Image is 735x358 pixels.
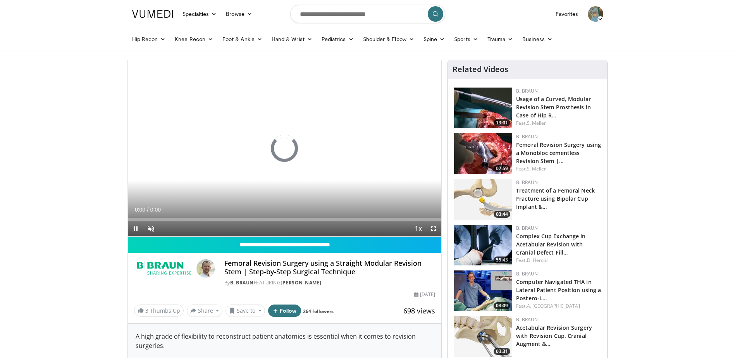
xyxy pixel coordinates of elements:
a: 03:44 [454,179,512,220]
a: B. Braun [230,279,254,286]
img: 8b64c0ca-f349-41b4-a711-37a94bb885a5.jpg.150x105_q85_crop-smart_upscale.jpg [454,225,512,265]
a: Pediatrics [317,31,358,47]
div: [DATE] [414,291,435,298]
span: 3 [145,307,148,314]
div: Feat. [516,257,601,264]
input: Search topics, interventions [290,5,445,23]
a: 13:01 [454,88,512,128]
video-js: Video Player [128,60,442,237]
span: 03:44 [494,211,510,218]
a: Treatment of a Femoral Neck Fracture using Bipolar Cup Implant &… [516,187,595,210]
a: Trauma [483,31,518,47]
a: Shoulder & Elbow [358,31,419,47]
a: Foot & Ankle [218,31,267,47]
div: Feat. [516,303,601,310]
a: Usage of a Curved, Modular Revision Stem Prosthesis in Case of Hip R… [516,95,591,119]
a: Acetabular Revision Surgery with Revision Cup, Cranial Augment &… [516,324,592,348]
span: 03:09 [494,302,510,309]
a: B. Braun [516,225,538,231]
a: [PERSON_NAME] [281,279,322,286]
span: 03:31 [494,348,510,355]
a: Business [518,31,557,47]
button: Follow [268,305,301,317]
h4: Femoral Revision Surgery using a Straight Modular Revision Stem | Step-by-Step Surgical Technique [224,259,435,276]
a: Hand & Wrist [267,31,317,47]
button: Fullscreen [426,221,441,236]
a: Sports [449,31,483,47]
a: S. Meller [527,120,546,126]
a: Hip Recon [127,31,170,47]
a: Favorites [551,6,583,22]
img: VuMedi Logo [132,10,173,18]
a: 3 Thumbs Up [134,305,184,317]
a: B. Braun [516,133,538,140]
div: Progress Bar [128,218,442,221]
a: 264 followers [303,308,334,315]
a: Complex Cup Exchange in Acetabular Revision with Cranial Defect Fill… [516,232,585,256]
a: B. Braun [516,270,538,277]
span: 0:00 [150,207,161,213]
span: / [147,207,149,213]
span: 07:59 [494,165,510,172]
a: B. Braun [516,179,538,186]
div: Feat. [516,165,601,172]
div: By FEATURING [224,279,435,286]
img: dd541074-bb98-4b7d-853b-83c717806bb5.jpg.150x105_q85_crop-smart_upscale.jpg [454,179,512,220]
span: 0:00 [135,207,145,213]
a: 55:43 [454,225,512,265]
button: Share [187,305,223,317]
span: 55:43 [494,256,510,263]
img: Avatar [588,6,603,22]
img: 3f0fddff-fdec-4e4b-bfed-b21d85259955.150x105_q85_crop-smart_upscale.jpg [454,88,512,128]
a: Browse [221,6,257,22]
span: 698 views [403,306,435,315]
a: 03:09 [454,270,512,311]
div: Feat. [516,120,601,127]
img: 97950487-ad54-47b6-9334-a8a64355b513.150x105_q85_crop-smart_upscale.jpg [454,133,512,174]
button: Playback Rate [410,221,426,236]
a: Spine [419,31,449,47]
button: Unmute [143,221,159,236]
a: A. [GEOGRAPHIC_DATA] [527,303,580,309]
a: S. Meller [527,165,546,172]
a: 07:59 [454,133,512,174]
a: Computer Navigated THA in Lateral Patient Position using a Postero-L… [516,278,601,302]
a: B. Braun [516,316,538,323]
img: B. Braun [134,259,193,278]
span: 13:01 [494,119,510,126]
img: Avatar [196,259,215,278]
button: Save to [225,305,265,317]
a: B. Braun [516,88,538,94]
h4: Related Videos [453,65,508,74]
button: Pause [128,221,143,236]
img: 44575493-eacc-451e-831c-71696420bc06.150x105_q85_crop-smart_upscale.jpg [454,316,512,357]
a: Knee Recon [170,31,218,47]
a: Specialties [178,6,222,22]
img: 11fc43c8-c25e-4126-ac60-c8374046ba21.jpg.150x105_q85_crop-smart_upscale.jpg [454,270,512,311]
a: 03:31 [454,316,512,357]
a: D. Herold [527,257,548,263]
a: Femoral Revision Surgery using a Monobloc cementless Revision Stem |… [516,141,601,165]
